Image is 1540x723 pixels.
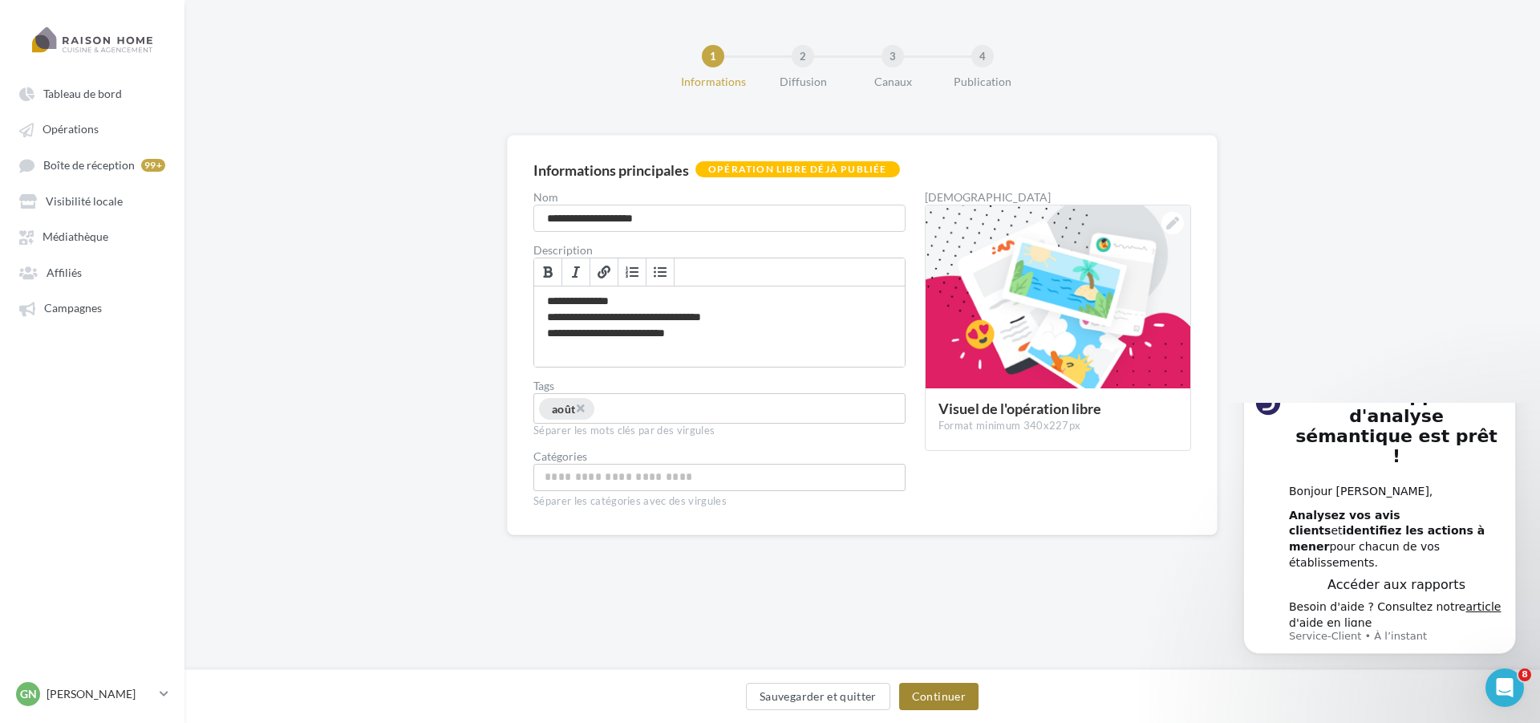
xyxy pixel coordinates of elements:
div: Informations principales [533,163,689,177]
div: Diffusion [752,74,854,90]
p: [PERSON_NAME] [47,686,153,702]
label: Tags [533,380,906,392]
div: 1 [702,45,724,67]
p: Message from Service-Client, sent À l’instant [70,226,285,241]
div: 2 [792,45,814,67]
a: Tableau de bord [10,79,175,108]
span: août [552,402,575,416]
input: Permet aux affiliés de trouver l'opération libre plus facilement [596,401,715,420]
div: Bonjour [PERSON_NAME], [70,81,285,97]
a: Médiathèque [10,221,175,250]
div: Visuel de l'opération libre [938,401,1177,416]
div: Publication [931,74,1034,90]
span: Médiathèque [43,230,108,244]
button: Sauvegarder et quitter [746,683,890,710]
label: Description [533,245,906,256]
div: Opération libre déjà publiée [695,161,900,177]
div: Catégories [533,451,906,462]
div: Canaux [841,74,944,90]
a: Accéder aux rapports [108,174,246,189]
a: Insérer/Supprimer une liste numérotée [618,258,646,286]
iframe: Intercom live chat [1485,668,1524,707]
div: Choisissez une catégorie [533,464,906,491]
div: Séparer les catégories avec des virgules [533,491,906,509]
span: × [575,400,585,416]
a: Campagnes [10,293,175,322]
span: Tableau de bord [43,87,122,100]
span: Opérations [43,123,99,136]
span: Boîte de réception [43,158,135,172]
a: Visibilité locale [10,186,175,215]
span: 8 [1518,668,1531,681]
span: Affiliés [47,266,82,279]
a: Opérations [10,114,175,143]
div: Séparer les mots clés par des virgules [533,424,906,438]
div: [DEMOGRAPHIC_DATA] [925,192,1191,203]
button: Continuer [899,683,979,710]
div: Besoin d'aide ? Consultez notre [70,197,285,228]
a: Gn [PERSON_NAME] [13,679,172,709]
div: Permet aux affiliés de trouver l'opération libre plus facilement [533,393,906,424]
a: Insérer/Supprimer une liste à puces [646,258,675,286]
a: Affiliés [10,258,175,286]
span: Campagnes [44,302,102,315]
a: Gras (Ctrl+B) [534,258,562,286]
div: Informations [662,74,764,90]
div: 99+ [141,159,165,172]
label: Nom [533,192,906,203]
span: Gn [20,686,37,702]
div: Format minimum 340x227px [938,419,1177,433]
iframe: Intercom notifications message [1219,403,1540,680]
b: Analysez vos avis clients [70,106,181,135]
div: 3 [881,45,904,67]
a: Italique (Ctrl+I) [562,258,590,286]
input: Choisissez une catégorie [537,468,902,486]
a: Lien [590,258,618,286]
span: Visibilité locale [46,194,123,208]
b: identifiez les actions à mener [70,121,265,150]
div: et pour chacun de vos établissements. [70,105,285,168]
div: Permet de préciser les enjeux de la campagne à vos affiliés [534,286,905,367]
a: Boîte de réception 99+ [10,150,175,180]
div: 4 [971,45,994,67]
